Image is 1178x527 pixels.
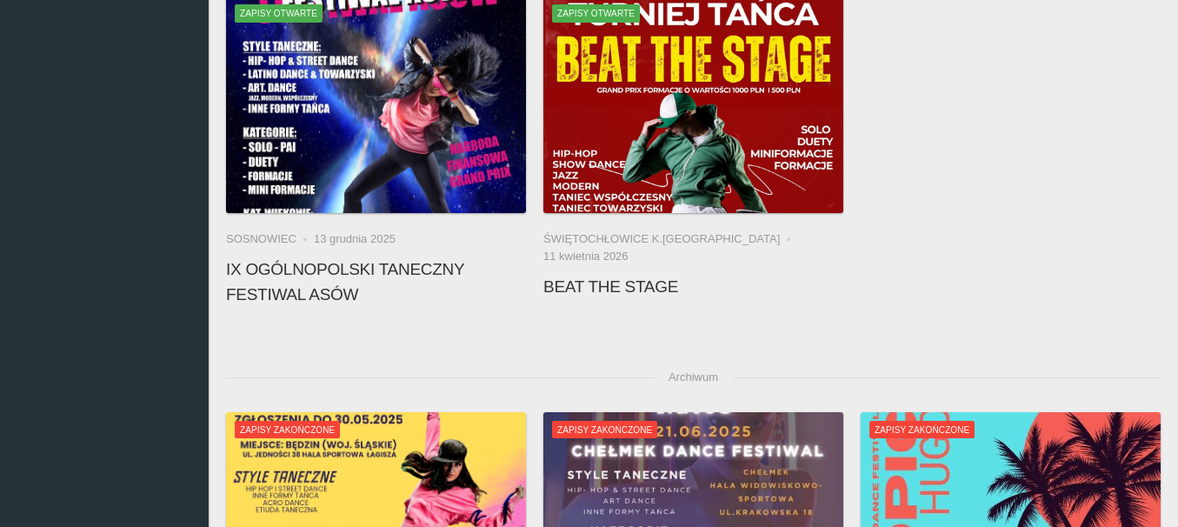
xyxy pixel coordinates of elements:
h4: IX Ogólnopolski Taneczny Festiwal Asów [226,257,526,307]
li: 11 kwietnia 2026 [543,248,629,265]
span: Zapisy otwarte [235,4,323,22]
li: Sosnowiec [226,230,314,248]
span: Zapisy otwarte [552,4,640,22]
span: Zapisy zakończone [235,421,340,438]
span: Zapisy zakończone [552,421,657,438]
h4: Beat the Stage [543,274,843,299]
li: 13 grudnia 2025 [314,230,396,248]
span: Zapisy zakończone [869,421,975,438]
span: Archiwum [655,360,732,395]
li: Świętochłowice k.[GEOGRAPHIC_DATA] [543,230,797,248]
